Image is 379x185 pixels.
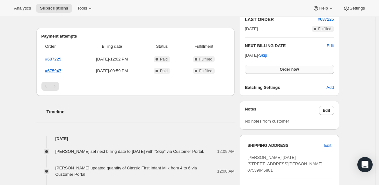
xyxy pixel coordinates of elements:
h2: Timeline [47,109,235,115]
span: Skip [259,52,267,59]
button: Order now [245,65,334,74]
span: [DATE] · 12:02 PM [82,56,142,62]
button: Settings [339,4,369,13]
button: Tools [73,4,97,13]
span: [DATE] [245,26,258,32]
span: [DATE] · [245,53,267,58]
button: Add [323,82,338,93]
span: Fulfilled [199,68,212,74]
button: Edit [319,106,334,115]
button: Analytics [10,4,35,13]
span: [PERSON_NAME] [DATE][STREET_ADDRESS][PERSON_NAME] 07539945881 [247,155,323,173]
button: Help [309,4,338,13]
h2: NEXT BILLING DATE [245,43,327,49]
span: Settings [350,6,365,11]
span: Edit [324,142,331,149]
div: Open Intercom Messenger [357,157,373,172]
span: [PERSON_NAME] updated quantity of Classic First Infant Milk from 4 to 6 via Customer Portal [55,166,197,177]
button: #687225 [318,16,334,23]
span: Help [319,6,328,11]
nav: Pagination [41,82,230,91]
span: Paid [160,57,168,62]
span: Paid [160,68,168,74]
span: Fulfilled [199,57,212,62]
a: #675947 [45,68,62,73]
button: Subscriptions [36,4,72,13]
span: [DATE] · 09:59 PM [82,68,142,74]
h3: SHIPPING ADDRESS [247,142,324,149]
button: Skip [255,50,271,60]
th: Order [41,39,80,53]
a: #687225 [45,57,62,61]
button: Edit [327,43,334,49]
span: Billing date [82,43,142,50]
span: Fulfilled [318,26,331,32]
span: Subscriptions [40,6,68,11]
span: Tools [77,6,87,11]
h6: Batching Settings [245,84,326,91]
span: Edit [323,108,330,113]
h2: LAST ORDER [245,16,318,23]
span: Analytics [14,6,31,11]
h3: Notes [245,106,319,115]
span: [PERSON_NAME] set next billing date to [DATE] with "Skip" via Customer Portal. [55,149,204,154]
a: #687225 [318,17,334,22]
span: Fulfillment [182,43,226,50]
span: Add [326,84,334,91]
span: Order now [280,67,299,72]
span: Status [146,43,178,50]
span: 12:09 AM [217,148,235,155]
span: 12:08 AM [217,168,235,174]
span: No notes from customer [245,119,289,124]
button: Edit [320,140,335,151]
h2: Payment attempts [41,33,230,39]
h4: [DATE] [36,136,235,142]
